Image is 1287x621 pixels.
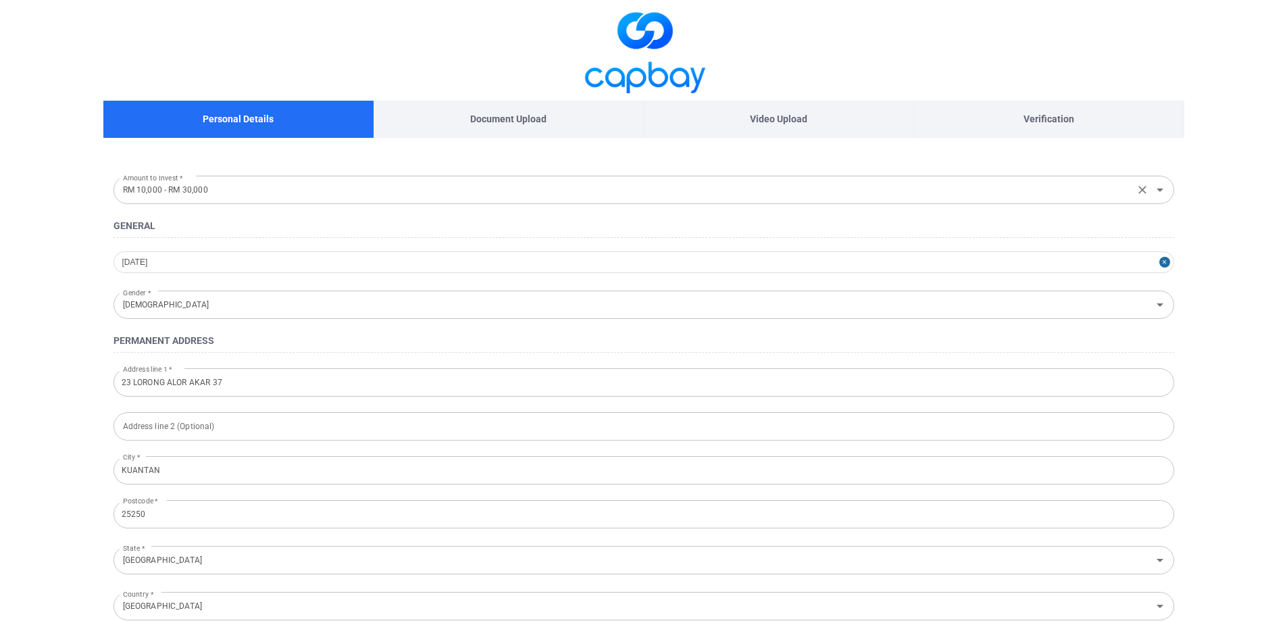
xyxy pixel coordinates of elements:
h4: Permanent Address [113,332,1174,349]
p: Video Upload [750,111,807,126]
button: Clear [1133,180,1152,199]
button: Close [1159,251,1174,273]
p: Verification [1024,111,1074,126]
button: Open [1151,295,1169,314]
label: Postcode * [123,496,158,506]
button: Open [1151,180,1169,199]
p: Document Upload [470,111,547,126]
button: Open [1151,597,1169,616]
button: Open [1151,551,1169,570]
input: Date Of Birth * [113,251,1174,273]
label: Address line 1 * [123,364,172,374]
h4: General [113,218,1174,234]
label: Amount to Invest * [123,169,183,187]
label: City * [123,452,140,462]
label: Gender * [123,284,151,301]
label: Country * [123,585,153,603]
p: Personal Details [203,111,274,126]
label: State * [123,539,145,557]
